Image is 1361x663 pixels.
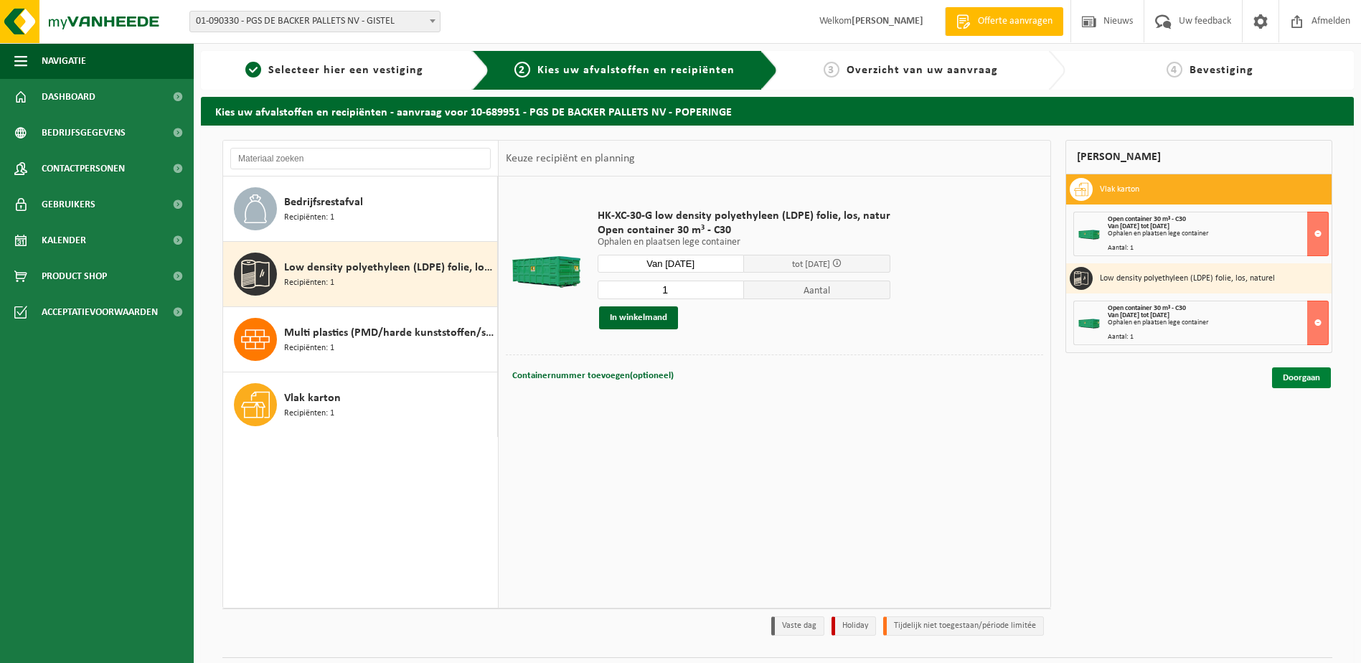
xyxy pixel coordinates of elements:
span: Navigatie [42,43,86,79]
span: Dashboard [42,79,95,115]
li: Tijdelijk niet toegestaan/période limitée [883,616,1044,636]
span: Aantal [744,281,890,299]
span: Product Shop [42,258,107,294]
p: Ophalen en plaatsen lege container [598,238,890,248]
div: [PERSON_NAME] [1065,140,1332,174]
span: Bedrijfsgegevens [42,115,126,151]
a: 1Selecteer hier een vestiging [208,62,461,79]
a: Offerte aanvragen [945,7,1063,36]
span: Selecteer hier een vestiging [268,65,423,76]
h3: Low density polyethyleen (LDPE) folie, los, naturel [1100,267,1275,290]
span: Low density polyethyleen (LDPE) folie, los, naturel [284,259,494,276]
span: 01-090330 - PGS DE BACKER PALLETS NV - GISTEL [189,11,441,32]
span: Contactpersonen [42,151,125,187]
span: Recipiënten: 1 [284,407,334,420]
span: Recipiënten: 1 [284,211,334,225]
h2: Kies uw afvalstoffen en recipiënten - aanvraag voor 10-689951 - PGS DE BACKER PALLETS NV - POPERINGE [201,97,1354,125]
span: Multi plastics (PMD/harde kunststoffen/spanbanden/EPS/folie naturel/folie gemengd) [284,324,494,342]
span: Open container 30 m³ - C30 [1108,304,1186,312]
span: 1 [245,62,261,77]
input: Selecteer datum [598,255,744,273]
span: Recipiënten: 1 [284,276,334,290]
button: Low density polyethyleen (LDPE) folie, los, naturel Recipiënten: 1 [223,242,498,307]
button: In winkelmand [599,306,678,329]
span: Open container 30 m³ - C30 [598,223,890,238]
li: Holiday [832,616,876,636]
li: Vaste dag [771,616,824,636]
span: Recipiënten: 1 [284,342,334,355]
div: Ophalen en plaatsen lege container [1108,230,1328,238]
div: Ophalen en plaatsen lege container [1108,319,1328,326]
span: Gebruikers [42,187,95,222]
button: Containernummer toevoegen(optioneel) [511,366,675,386]
input: Materiaal zoeken [230,148,491,169]
span: tot [DATE] [792,260,830,269]
div: Aantal: 1 [1108,334,1328,341]
span: Containernummer toevoegen(optioneel) [512,371,674,380]
strong: Van [DATE] tot [DATE] [1108,311,1169,319]
span: Vlak karton [284,390,341,407]
strong: [PERSON_NAME] [852,16,923,27]
strong: Van [DATE] tot [DATE] [1108,222,1169,230]
div: Keuze recipiënt en planning [499,141,642,177]
span: 01-090330 - PGS DE BACKER PALLETS NV - GISTEL [190,11,440,32]
span: 3 [824,62,839,77]
span: 4 [1167,62,1182,77]
span: Kalender [42,222,86,258]
span: HK-XC-30-G low density polyethyleen (LDPE) folie, los, natur [598,209,890,223]
button: Multi plastics (PMD/harde kunststoffen/spanbanden/EPS/folie naturel/folie gemengd) Recipiënten: 1 [223,307,498,372]
span: Bedrijfsrestafval [284,194,363,211]
span: Open container 30 m³ - C30 [1108,215,1186,223]
span: Offerte aanvragen [974,14,1056,29]
button: Bedrijfsrestafval Recipiënten: 1 [223,177,498,242]
span: Overzicht van uw aanvraag [847,65,998,76]
span: 2 [514,62,530,77]
button: Vlak karton Recipiënten: 1 [223,372,498,437]
div: Aantal: 1 [1108,245,1328,252]
a: Doorgaan [1272,367,1331,388]
span: Bevestiging [1190,65,1253,76]
h3: Vlak karton [1100,178,1139,201]
span: Kies uw afvalstoffen en recipiënten [537,65,735,76]
span: Acceptatievoorwaarden [42,294,158,330]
